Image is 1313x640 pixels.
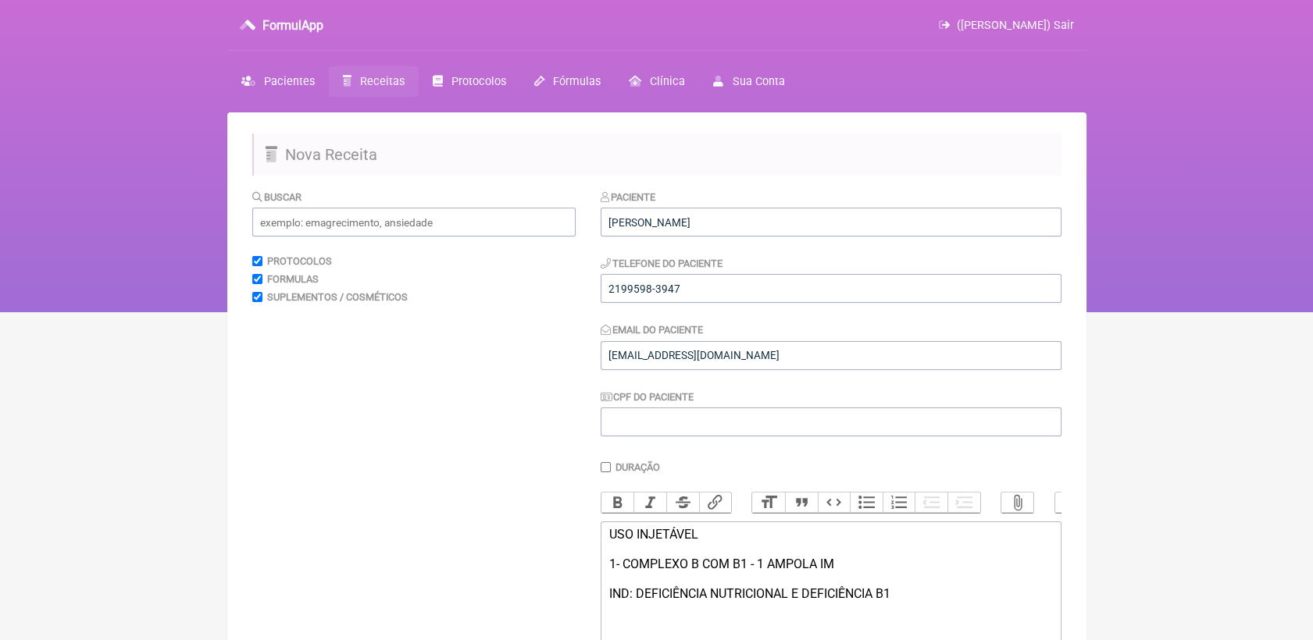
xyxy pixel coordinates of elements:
[267,255,332,267] label: Protocolos
[252,133,1061,176] h2: Nova Receita
[601,391,694,403] label: CPF do Paciente
[633,492,666,513] button: Italic
[818,492,851,513] button: Code
[752,492,785,513] button: Heading
[419,66,520,97] a: Protocolos
[1001,492,1034,513] button: Attach Files
[615,461,660,473] label: Duração
[785,492,818,513] button: Quote
[883,492,915,513] button: Numbers
[252,208,576,236] input: exemplo: emagrecimento, ansiedade
[601,191,656,203] label: Paciente
[1055,492,1088,513] button: Undo
[252,191,302,203] label: Buscar
[650,75,685,88] span: Clínica
[915,492,947,513] button: Decrease Level
[267,291,408,303] label: Suplementos / Cosméticos
[553,75,601,88] span: Fórmulas
[957,19,1074,32] span: ([PERSON_NAME]) Sair
[264,75,315,88] span: Pacientes
[699,66,798,97] a: Sua Conta
[520,66,615,97] a: Fórmulas
[601,258,723,269] label: Telefone do Paciente
[733,75,785,88] span: Sua Conta
[267,273,319,285] label: Formulas
[262,18,323,33] h3: FormulApp
[360,75,405,88] span: Receitas
[699,492,732,513] button: Link
[608,527,1052,601] div: USO INJETÁVEL 1- COMPLEXO B COM B1 - 1 AMPOLA IM IND: DEFICIÊNCIA NUTRICIONAL E DEFICIÊNCIA B1
[615,66,699,97] a: Clínica
[666,492,699,513] button: Strikethrough
[939,19,1073,32] a: ([PERSON_NAME]) Sair
[329,66,419,97] a: Receitas
[451,75,506,88] span: Protocolos
[947,492,980,513] button: Increase Level
[227,66,329,97] a: Pacientes
[601,492,634,513] button: Bold
[850,492,883,513] button: Bullets
[601,324,704,336] label: Email do Paciente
